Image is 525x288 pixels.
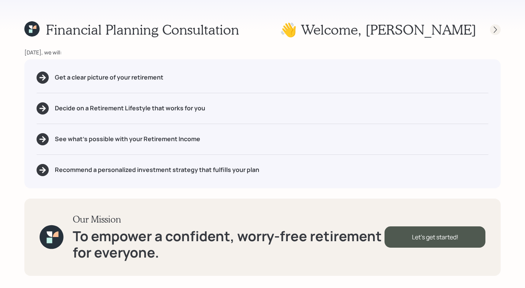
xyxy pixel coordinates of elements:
[55,105,205,112] h5: Decide on a Retirement Lifestyle that works for you
[46,21,239,38] h1: Financial Planning Consultation
[24,48,501,56] div: [DATE], we will:
[280,21,476,38] h1: 👋 Welcome , [PERSON_NAME]
[385,226,485,248] div: Let's get started!
[55,74,163,81] h5: Get a clear picture of your retirement
[73,228,385,261] h1: To empower a confident, worry-free retirement for everyone.
[73,214,385,225] h3: Our Mission
[55,166,259,173] h5: Recommend a personalized investment strategy that fulfills your plan
[55,135,200,143] h5: See what's possible with your Retirement Income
